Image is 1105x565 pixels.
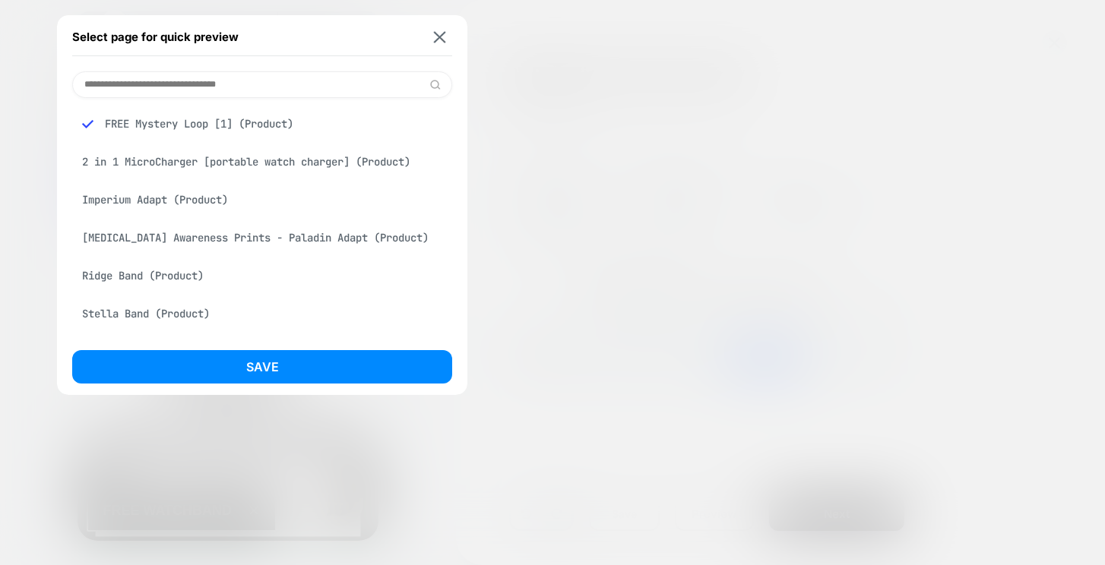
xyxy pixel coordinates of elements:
[72,30,239,44] span: Select page for quick preview
[434,31,446,43] img: close
[9,440,199,483] button: FREE WATCHBAND
[240,431,286,477] div: Messenger Dummy Widget
[72,350,452,384] button: Save
[72,109,452,138] div: FREE Mystery Loop [1] (Product)
[429,79,441,90] img: edit
[72,299,452,328] div: Stella Band (Product)
[82,118,93,130] img: blue checkmark
[157,112,238,126] a: Not Restocking
[54,7,248,21] a: OCTOBER SALE | 5 BANDS FOR $99
[72,147,452,176] div: 2 in 1 MicroCharger [portable watch charger] (Product)
[108,97,215,112] a: Smart Watch Bands
[72,185,452,214] div: Imperium Adapt (Product)
[72,261,452,290] div: Ridge Band (Product)
[72,223,452,252] div: [MEDICAL_DATA] Awareness Prints - Paladin Adapt (Product)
